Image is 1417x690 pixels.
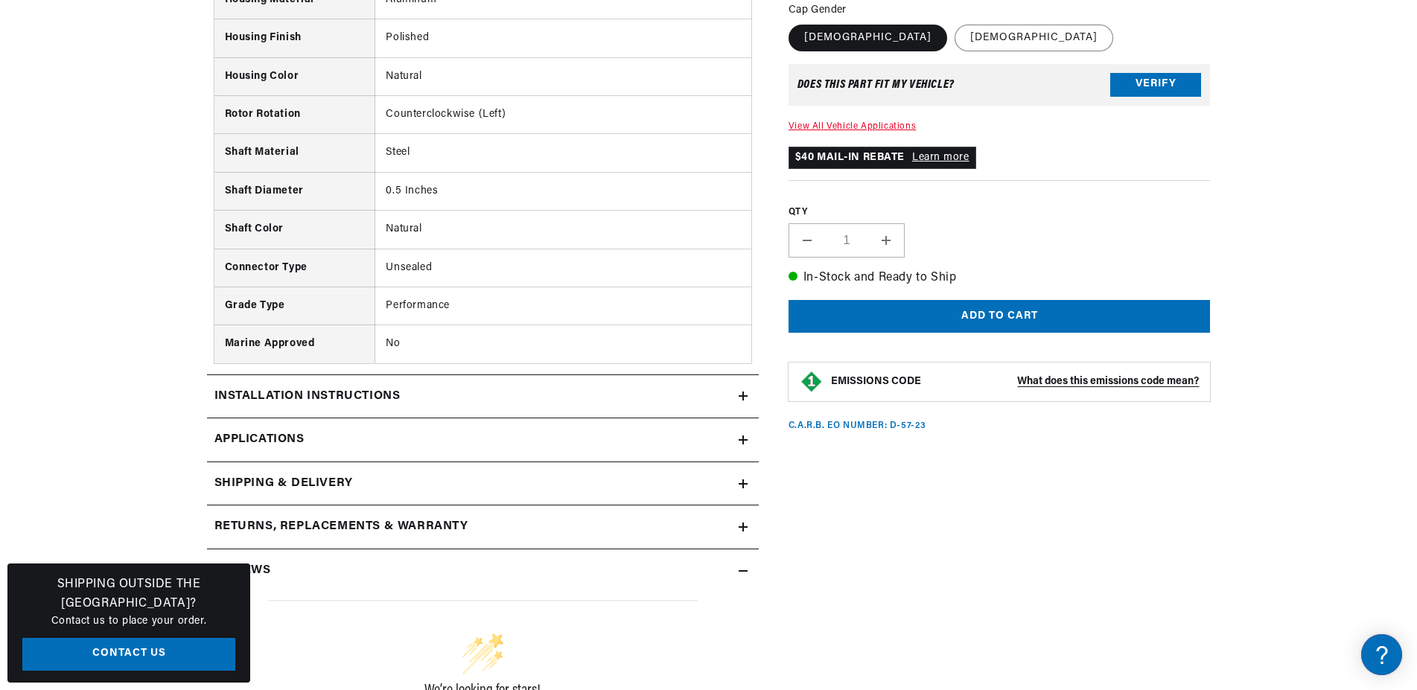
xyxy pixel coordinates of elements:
th: Shaft Diameter [214,172,375,210]
th: Housing Finish [214,19,375,57]
label: [DEMOGRAPHIC_DATA] [789,25,947,51]
td: No [375,325,751,363]
td: Counterclockwise (Left) [375,95,751,133]
a: FAQs [15,188,283,211]
p: In-Stock and Ready to Ship [789,269,1211,288]
button: Contact Us [15,398,283,424]
td: Polished [375,19,751,57]
a: Payment, Pricing, and Promotions FAQ [15,372,283,395]
a: Learn more [912,152,969,163]
th: Connector Type [214,249,375,287]
button: Verify [1110,73,1201,97]
div: Does This part fit My vehicle? [797,79,955,91]
label: QTY [789,206,1211,219]
td: Performance [375,287,751,325]
th: Housing Color [214,57,375,95]
th: Shaft Color [214,211,375,249]
a: FAQ [15,127,283,150]
td: 0.5 Inches [375,172,751,210]
a: Orders FAQ [15,310,283,333]
th: Grade Type [214,287,375,325]
td: Natural [375,211,751,249]
th: Shaft Material [214,134,375,172]
a: Applications [207,418,759,462]
h2: Returns, Replacements & Warranty [214,517,468,537]
td: Natural [375,57,751,95]
a: Contact Us [22,638,235,671]
div: Payment, Pricing, and Promotions [15,349,283,363]
button: Add to cart [789,300,1211,333]
summary: Shipping & Delivery [207,462,759,505]
h2: Reviews [214,561,271,581]
strong: What does this emissions code mean? [1017,376,1199,387]
h2: Shipping & Delivery [214,474,353,493]
summary: Returns, Replacements & Warranty [207,505,759,549]
p: Contact us to place your order. [22,613,235,630]
a: View All Vehicle Applications [789,122,916,131]
td: Unsealed [375,249,751,287]
summary: Installation instructions [207,375,759,418]
h2: Installation instructions [214,387,401,406]
summary: Reviews [207,549,759,592]
td: Steel [375,134,751,172]
a: Shipping FAQs [15,249,283,272]
legend: Cap Gender [789,2,848,18]
th: Rotor Rotation [214,95,375,133]
div: Ignition Products [15,103,283,118]
p: C.A.R.B. EO Number: D-57-23 [789,420,926,432]
div: Shipping [15,226,283,240]
a: POWERED BY ENCHANT [205,429,287,443]
div: Orders [15,287,283,301]
p: $40 MAIL-IN REBATE [789,147,976,169]
h3: Shipping Outside the [GEOGRAPHIC_DATA]? [22,575,235,613]
th: Marine Approved [214,325,375,363]
label: [DEMOGRAPHIC_DATA] [955,25,1113,51]
span: Applications [214,430,305,450]
img: Emissions code [800,370,824,394]
div: JBA Performance Exhaust [15,164,283,179]
strong: EMISSIONS CODE [831,376,921,387]
button: EMISSIONS CODEWhat does this emissions code mean? [831,375,1200,389]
